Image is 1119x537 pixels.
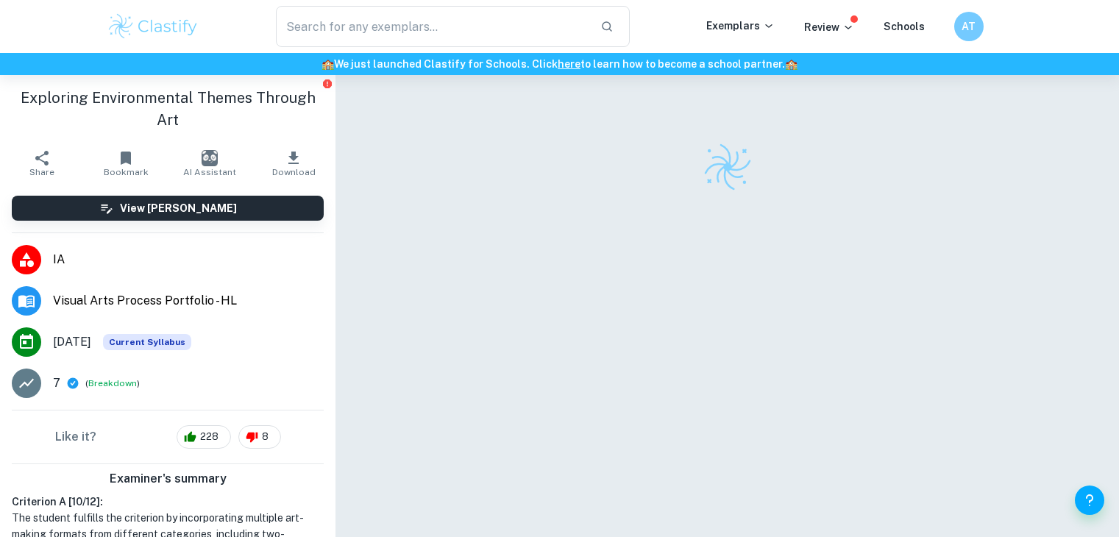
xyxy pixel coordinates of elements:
h6: Like it? [55,428,96,446]
img: AI Assistant [202,150,218,166]
a: here [558,58,580,70]
p: Review [804,19,854,35]
span: Visual Arts Process Portfolio - HL [53,292,324,310]
span: Current Syllabus [103,334,191,350]
span: [DATE] [53,333,91,351]
a: Schools [884,21,925,32]
button: Breakdown [88,377,137,390]
span: 🏫 [785,58,797,70]
div: 228 [177,425,231,449]
h6: Examiner's summary [6,470,330,488]
button: Report issue [322,78,333,89]
button: Download [252,143,335,184]
span: Download [272,167,316,177]
button: Bookmark [84,143,168,184]
p: 7 [53,374,60,392]
span: Bookmark [104,167,149,177]
div: 8 [238,425,281,449]
span: IA [53,251,324,268]
h6: Criterion A [ 10 / 12 ]: [12,494,324,510]
span: ( ) [85,377,140,391]
h6: View [PERSON_NAME] [120,200,237,216]
p: Exemplars [706,18,775,34]
span: 8 [254,430,277,444]
span: 🏫 [322,58,334,70]
button: AI Assistant [168,143,252,184]
h6: We just launched Clastify for Schools. Click to learn how to become a school partner. [3,56,1116,72]
img: Clastify logo [107,12,200,41]
input: Search for any exemplars... [276,6,589,47]
button: Help and Feedback [1075,486,1104,515]
span: 228 [192,430,227,444]
button: AT [954,12,984,41]
button: View [PERSON_NAME] [12,196,324,221]
span: Share [29,167,54,177]
span: AI Assistant [183,167,236,177]
h1: Exploring Environmental Themes Through Art [12,87,324,131]
div: This exemplar is based on the current syllabus. Feel free to refer to it for inspiration/ideas wh... [103,334,191,350]
img: Clastify logo [702,141,753,193]
h6: AT [960,18,977,35]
